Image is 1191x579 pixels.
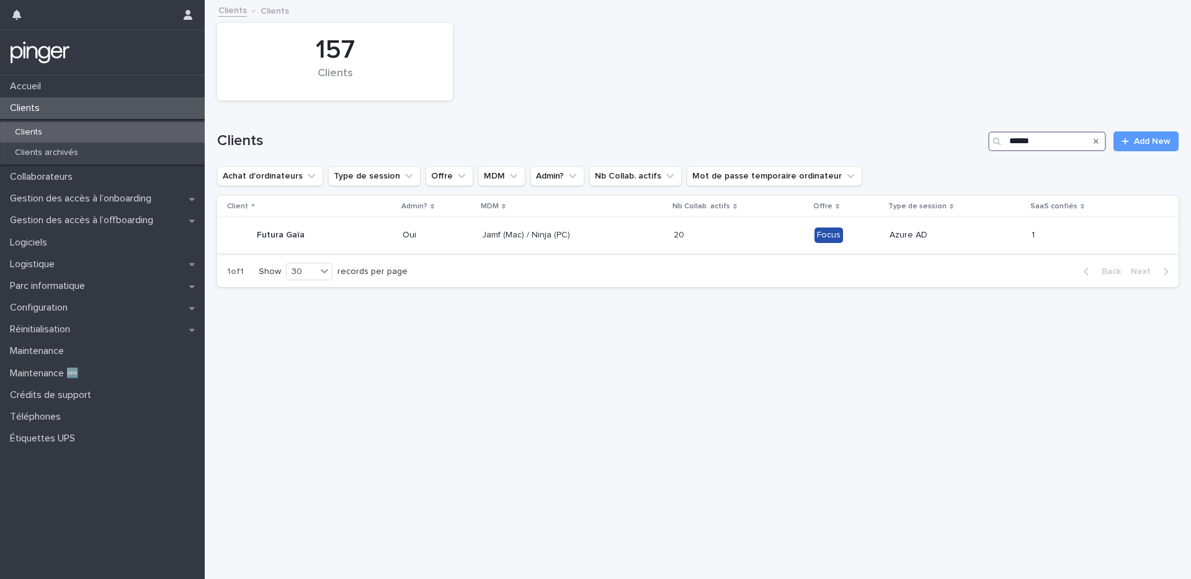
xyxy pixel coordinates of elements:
[813,200,832,213] p: Offre
[238,35,432,66] div: 157
[259,267,281,277] p: Show
[337,267,408,277] p: records per page
[5,127,52,138] p: Clients
[1113,131,1179,151] a: Add New
[687,166,862,186] button: Mot de passe temporaire ordinateur
[403,230,472,241] p: Oui
[257,230,305,241] p: Futura Gaïa
[5,81,51,92] p: Accueil
[672,200,730,213] p: Nb Collab. actifs
[814,228,843,243] div: Focus
[5,214,163,226] p: Gestion des accès à l’offboarding
[261,3,289,17] p: Clients
[478,166,525,186] button: MDM
[589,166,682,186] button: Nb Collab. actifs
[988,131,1106,151] input: Search
[217,257,254,287] p: 1 of 1
[1134,137,1171,146] span: Add New
[5,280,95,292] p: Parc informatique
[227,200,248,213] p: Client
[238,67,432,93] div: Clients
[218,2,247,17] a: Clients
[530,166,584,186] button: Admin?
[1032,228,1037,241] p: 1
[217,166,323,186] button: Achat d'ordinateurs
[217,132,983,150] h1: Clients
[426,166,473,186] button: Offre
[482,230,571,241] p: Jamf (Mac) / Ninja (PC)
[10,40,70,65] img: mTgBEunGTSyRkCgitkcU
[888,200,947,213] p: Type de session
[5,148,88,158] p: Clients archivés
[5,259,65,270] p: Logistique
[5,389,101,401] p: Crédits de support
[5,324,80,335] p: Réinitialisation
[674,228,687,241] p: 20
[5,433,85,444] p: Étiquettes UPS
[217,218,1179,254] tr: Futura GaïaOuiJamf (Mac) / Ninja (PC)2020 FocusAzure AD11
[287,265,316,278] div: 30
[5,368,89,379] p: Maintenance 🆕
[5,302,78,314] p: Configuration
[5,345,74,357] p: Maintenance
[1131,267,1158,276] span: Next
[5,171,83,183] p: Collaborateurs
[1126,266,1179,277] button: Next
[890,230,978,241] p: Azure AD
[5,102,50,114] p: Clients
[5,411,71,423] p: Téléphones
[1030,200,1077,213] p: SaaS confiés
[5,193,161,205] p: Gestion des accès à l’onboarding
[481,200,499,213] p: MDM
[5,237,57,249] p: Logiciels
[1074,266,1126,277] button: Back
[1094,267,1121,276] span: Back
[328,166,421,186] button: Type de session
[401,200,427,213] p: Admin?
